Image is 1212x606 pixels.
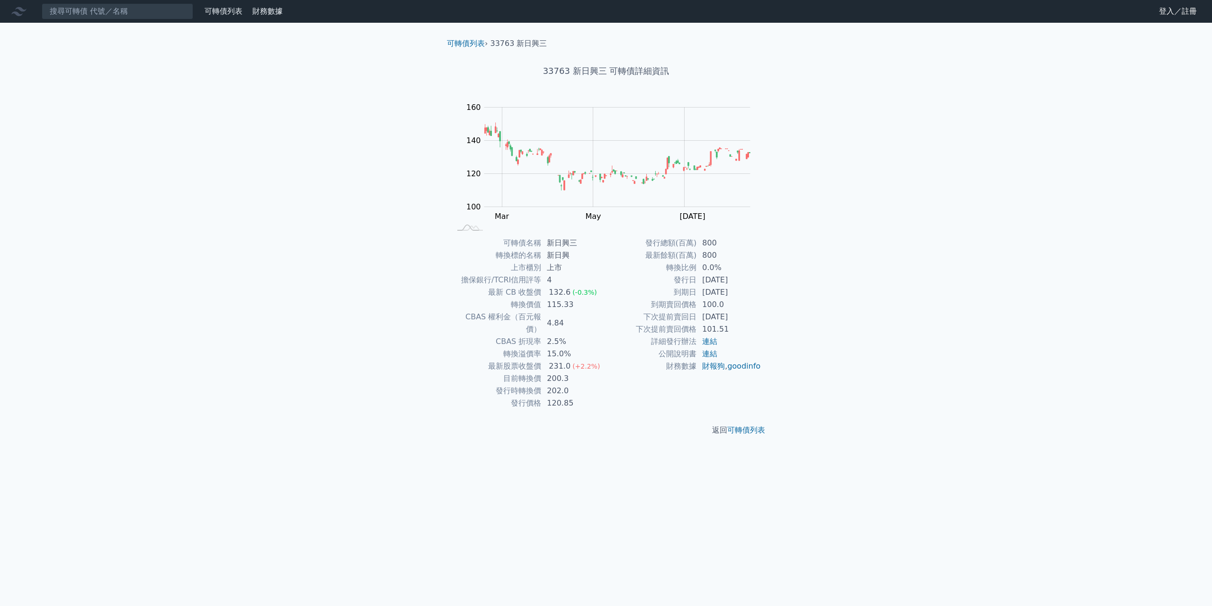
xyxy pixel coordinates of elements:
td: 4 [541,274,606,286]
td: 到期日 [606,286,696,298]
td: 0.0% [696,262,761,274]
td: 發行日 [606,274,696,286]
td: 800 [696,249,761,262]
td: 120.85 [541,397,606,409]
p: 返回 [439,425,773,436]
td: 上市 [541,262,606,274]
td: 4.84 [541,311,606,335]
td: 200.3 [541,372,606,385]
td: , [696,360,761,372]
td: [DATE] [696,286,761,298]
td: [DATE] [696,311,761,323]
div: 231.0 [547,360,572,372]
td: 新日興 [541,249,606,262]
a: 登入／註冊 [1151,4,1204,19]
a: goodinfo [727,362,760,371]
td: 發行價格 [451,397,541,409]
td: 15.0% [541,348,606,360]
tspan: 140 [466,136,481,145]
td: 轉換價值 [451,298,541,311]
td: 100.0 [696,298,761,311]
li: › [447,38,488,49]
td: 202.0 [541,385,606,397]
td: [DATE] [696,274,761,286]
td: CBAS 折現率 [451,335,541,348]
td: 2.5% [541,335,606,348]
a: 連結 [702,349,717,358]
a: 可轉債列表 [447,39,485,48]
a: 可轉債列表 [727,425,765,434]
td: 公開說明書 [606,348,696,360]
td: 下次提前賣回價格 [606,323,696,335]
tspan: 160 [466,103,481,112]
span: (-0.3%) [572,289,597,296]
td: 最新 CB 收盤價 [451,286,541,298]
td: 最新餘額(百萬) [606,249,696,262]
td: 上市櫃別 [451,262,541,274]
li: 33763 新日興三 [490,38,547,49]
a: 財務數據 [252,7,283,16]
td: 新日興三 [541,237,606,249]
td: 轉換溢價率 [451,348,541,360]
tspan: May [585,212,601,221]
g: Chart [462,103,765,221]
span: (+2.2%) [572,362,600,370]
a: 財報狗 [702,362,725,371]
div: 132.6 [547,286,572,298]
input: 搜尋可轉債 代號／名稱 [42,3,193,19]
td: 發行時轉換價 [451,385,541,397]
td: 轉換比例 [606,262,696,274]
tspan: 100 [466,202,481,211]
tspan: Mar [495,212,509,221]
a: 可轉債列表 [205,7,242,16]
td: 目前轉換價 [451,372,541,385]
td: 115.33 [541,298,606,311]
tspan: [DATE] [680,212,705,221]
h1: 33763 新日興三 可轉債詳細資訊 [439,64,773,78]
td: 101.51 [696,323,761,335]
td: 到期賣回價格 [606,298,696,311]
a: 連結 [702,337,717,346]
td: 下次提前賣回日 [606,311,696,323]
td: 發行總額(百萬) [606,237,696,249]
td: 可轉債名稱 [451,237,541,249]
td: 最新股票收盤價 [451,360,541,372]
td: 擔保銀行/TCRI信用評等 [451,274,541,286]
tspan: 120 [466,169,481,178]
td: 財務數據 [606,360,696,372]
td: 800 [696,237,761,249]
td: 詳細發行辦法 [606,335,696,348]
td: 轉換標的名稱 [451,249,541,262]
td: CBAS 權利金（百元報價） [451,311,541,335]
